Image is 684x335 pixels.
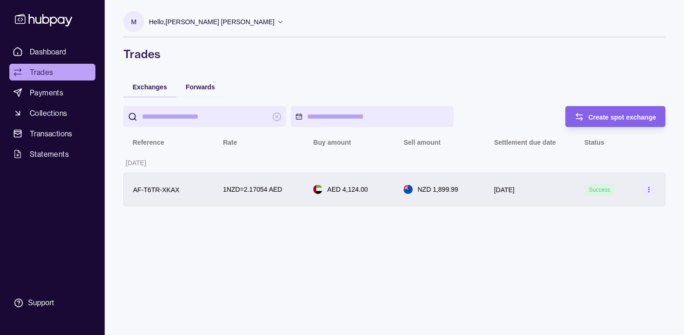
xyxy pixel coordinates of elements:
[9,105,95,121] a: Collections
[313,139,351,146] p: Buy amount
[126,159,146,167] p: [DATE]
[30,148,69,160] span: Statements
[584,139,604,146] p: Status
[149,17,275,27] p: Hello, [PERSON_NAME] [PERSON_NAME]
[133,139,164,146] p: Reference
[9,43,95,60] a: Dashboard
[30,128,73,139] span: Transactions
[133,186,180,194] p: AF-T6TR-XKAX
[142,106,268,127] input: search
[30,67,53,78] span: Trades
[9,146,95,162] a: Statements
[30,107,67,119] span: Collections
[223,139,237,146] p: Rate
[589,187,610,193] span: Success
[9,64,95,80] a: Trades
[403,139,440,146] p: Sell amount
[565,106,666,127] button: Create spot exchange
[9,84,95,101] a: Payments
[313,185,322,194] img: ae
[9,125,95,142] a: Transactions
[30,87,63,98] span: Payments
[28,298,54,308] div: Support
[403,185,413,194] img: nz
[494,186,515,194] p: [DATE]
[131,17,137,27] p: M
[9,293,95,313] a: Support
[417,184,458,194] p: NZD 1,899.99
[30,46,67,57] span: Dashboard
[589,114,657,121] span: Create spot exchange
[223,184,282,194] p: 1 NZD = 2.17054 AED
[133,83,167,91] span: Exchanges
[327,184,368,194] p: AED 4,124.00
[186,83,215,91] span: Forwards
[123,47,665,61] h1: Trades
[494,139,556,146] p: Settlement due date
